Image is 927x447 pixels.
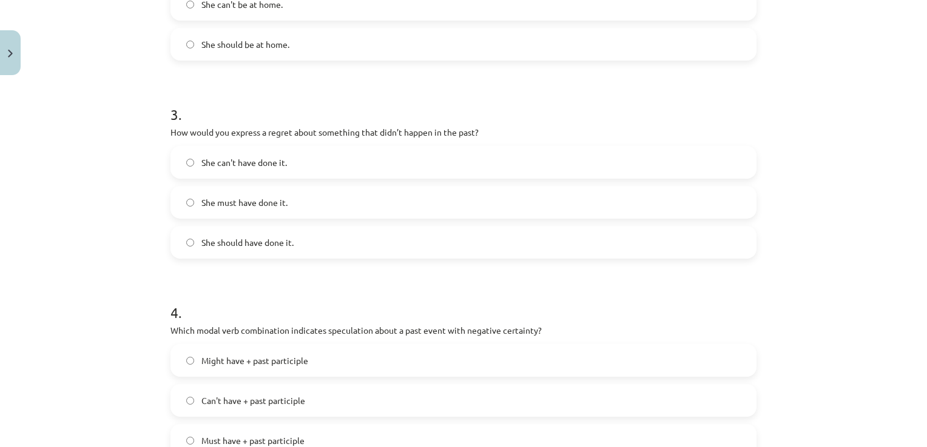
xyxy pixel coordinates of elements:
[201,354,308,367] span: Might have + past participle
[186,397,194,405] input: Can't have + past participle
[186,41,194,48] input: She should be at home.
[170,324,757,337] p: Which modal verb combination indicates speculation about a past event with negative certainty?
[170,126,757,139] p: How would you express a regret about something that didn’t happen in the past?
[170,85,757,122] h1: 3 .
[201,236,294,249] span: She should have done it.
[201,434,305,447] span: Must have + past participle
[201,394,305,407] span: Can't have + past participle
[186,357,194,365] input: Might have + past participle
[186,1,194,8] input: She can't be at home.
[170,283,757,320] h1: 4 .
[186,159,194,167] input: She can't have done it.
[186,239,194,247] input: She should have done it.
[186,199,194,207] input: She must have done it.
[8,50,13,58] img: icon-close-lesson-0947bae3869378f0d4975bcd49f059093ad1ed9edebbc8119c70593378902aed.svg
[201,38,289,51] span: She should be at home.
[186,437,194,445] input: Must have + past participle
[201,156,287,169] span: She can't have done it.
[201,196,288,209] span: She must have done it.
